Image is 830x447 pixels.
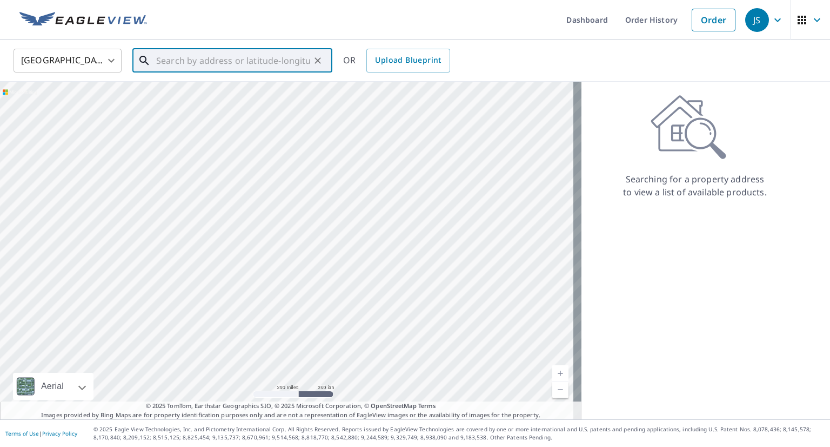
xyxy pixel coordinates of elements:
a: Terms [418,402,436,410]
p: Searching for a property address to view a list of available products. [622,173,767,199]
a: Upload Blueprint [366,49,450,73]
div: OR [343,49,450,73]
div: Aerial [38,373,67,400]
a: OpenStreetMap [371,402,416,410]
a: Current Level 5, Zoom In [552,365,568,382]
div: [GEOGRAPHIC_DATA] [14,45,122,76]
span: Upload Blueprint [375,54,441,67]
a: Terms of Use [5,430,39,437]
input: Search by address or latitude-longitude [156,45,310,76]
div: Aerial [13,373,93,400]
p: © 2025 Eagle View Technologies, Inc. and Pictometry International Corp. All Rights Reserved. Repo... [93,425,825,442]
div: JS [745,8,769,32]
a: Order [692,9,735,31]
a: Current Level 5, Zoom Out [552,382,568,398]
a: Privacy Policy [42,430,77,437]
img: EV Logo [19,12,147,28]
p: | [5,430,77,437]
button: Clear [310,53,325,68]
span: © 2025 TomTom, Earthstar Geographics SIO, © 2025 Microsoft Corporation, © [146,402,436,411]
